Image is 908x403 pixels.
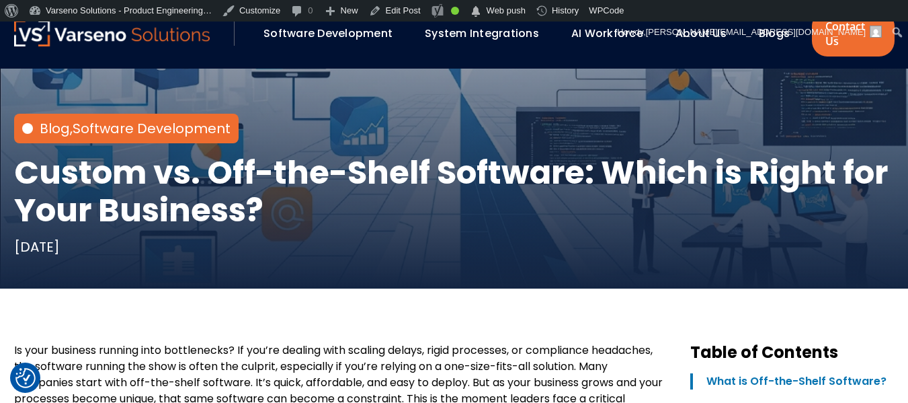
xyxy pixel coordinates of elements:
[646,27,866,37] span: [PERSON_NAME][EMAIL_ADDRESS][DOMAIN_NAME]
[15,368,36,388] button: Cookie Settings
[571,26,643,41] a: AI Workforce
[690,373,895,390] a: What is Off-the-Shelf Software?
[14,154,895,229] h1: Custom vs. Off-the-Shelf Software: Which is Right for Your Business?
[15,368,36,388] img: Revisit consent button
[257,22,411,45] div: Software Development
[690,342,895,363] h3: Table of Contents
[73,119,231,138] a: Software Development
[418,22,558,45] div: System Integrations
[40,119,70,138] a: Blog
[425,26,539,41] a: System Integrations
[40,119,231,138] div: ,
[263,26,393,41] a: Software Development
[14,20,210,47] a: Varseno Solutions – Product Engineering & IT Services
[469,2,483,21] span: 
[612,22,887,43] a: Howdy,
[14,20,210,46] img: Varseno Solutions – Product Engineering & IT Services
[451,7,459,15] div: Good
[565,22,662,45] div: AI Workforce
[14,237,60,256] div: [DATE]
